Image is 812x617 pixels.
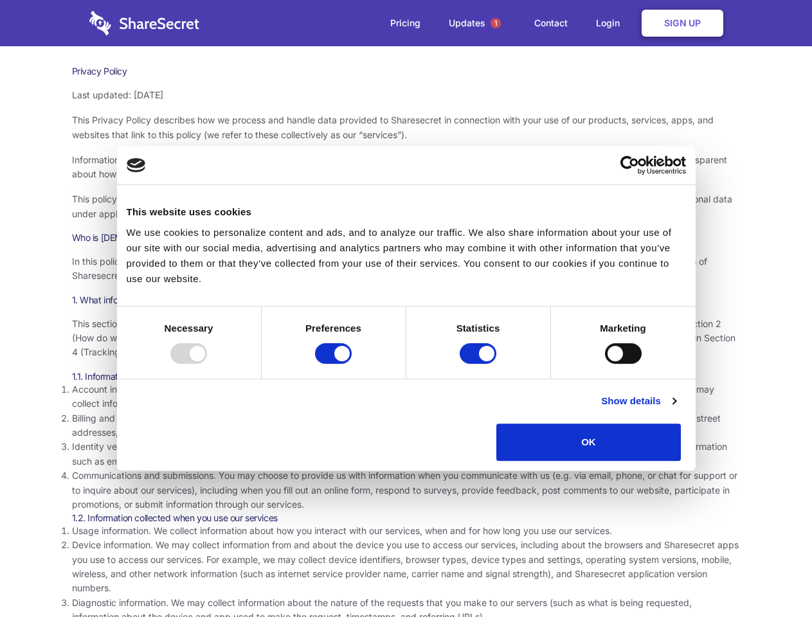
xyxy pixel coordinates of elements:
strong: Statistics [456,323,500,334]
p: Last updated: [DATE] [72,88,741,102]
strong: Marketing [600,323,646,334]
span: In this policy, “Sharesecret,” “we,” “us,” and “our” refer to Sharesecret Inc., a U.S. company. S... [72,256,707,281]
h1: Privacy Policy [72,66,741,77]
a: Show details [601,393,676,409]
a: Pricing [377,3,433,43]
span: 1.1. Information you provide to us [72,371,201,382]
span: 1 [491,18,501,28]
span: Information security and privacy are at the heart of what Sharesecret values and promotes as a co... [72,154,727,179]
a: Login [583,3,639,43]
button: OK [496,424,681,461]
span: This policy uses the term “personal data” to refer to information that is related to an identifie... [72,193,732,219]
span: Account information. Our services generally require you to create an account before you can acces... [72,384,714,409]
strong: Necessary [165,323,213,334]
div: We use cookies to personalize content and ads, and to analyze our traffic. We also share informat... [127,225,686,287]
span: 1.2. Information collected when you use our services [72,512,278,523]
strong: Preferences [305,323,361,334]
div: This website uses cookies [127,204,686,220]
img: logo [127,158,146,172]
span: This section describes the various types of information we collect from and about you. To underst... [72,318,735,358]
span: Usage information. We collect information about how you interact with our services, when and for ... [72,525,612,536]
a: Usercentrics Cookiebot - opens in a new window [573,156,686,175]
span: Identity verification information. Some services require you to verify your identity as part of c... [72,441,727,466]
span: This Privacy Policy describes how we process and handle data provided to Sharesecret in connectio... [72,114,714,139]
span: 1. What information do we collect about you? [72,294,249,305]
span: Who is [DEMOGRAPHIC_DATA]? [72,232,201,243]
a: Contact [521,3,581,43]
span: Communications and submissions. You may choose to provide us with information when you communicat... [72,470,737,510]
a: Sign Up [642,10,723,37]
img: logo-wordmark-white-trans-d4663122ce5f474addd5e946df7df03e33cb6a1c49d2221995e7729f52c070b2.svg [89,11,199,35]
span: Billing and payment information. In order to purchase a service, you may need to provide us with ... [72,413,721,438]
span: Device information. We may collect information from and about the device you use to access our se... [72,539,739,593]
